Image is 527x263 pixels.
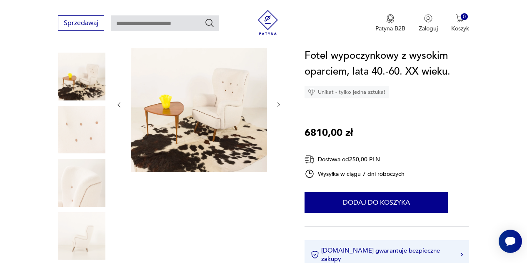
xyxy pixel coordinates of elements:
button: Zaloguj [419,14,438,33]
div: 0 [461,13,468,20]
h1: Fotel wypoczynkowy z wysokim oparciem, lata 40.-60. XX wieku. [305,48,469,80]
iframe: Smartsupp widget button [499,230,522,253]
img: Ikona certyfikatu [311,250,319,259]
a: Sprzedawaj [58,21,104,27]
img: Zdjęcie produktu Fotel wypoczynkowy z wysokim oparciem, lata 40.-60. XX wieku. [131,36,267,172]
div: Wysyłka w ciągu 7 dni roboczych [305,169,405,179]
img: Ikonka użytkownika [424,14,432,23]
button: [DOMAIN_NAME] gwarantuje bezpieczne zakupy [311,246,463,263]
button: Szukaj [205,18,215,28]
button: 0Koszyk [451,14,469,33]
img: Patyna - sklep z meblami i dekoracjami vintage [255,10,280,35]
img: Zdjęcie produktu Fotel wypoczynkowy z wysokim oparciem, lata 40.-60. XX wieku. [58,159,105,206]
img: Ikona dostawy [305,154,315,165]
img: Ikona strzałki w prawo [460,253,463,257]
a: Ikona medaluPatyna B2B [375,14,405,33]
p: Zaloguj [419,25,438,33]
div: Dostawa od 250,00 PLN [305,154,405,165]
img: Zdjęcie produktu Fotel wypoczynkowy z wysokim oparciem, lata 40.-60. XX wieku. [58,53,105,100]
button: Sprzedawaj [58,15,104,31]
img: Zdjęcie produktu Fotel wypoczynkowy z wysokim oparciem, lata 40.-60. XX wieku. [58,212,105,260]
div: Unikat - tylko jedna sztuka! [305,86,389,98]
img: Ikona diamentu [308,88,315,96]
p: 6810,00 zł [305,125,353,141]
p: Koszyk [451,25,469,33]
button: Dodaj do koszyka [305,192,448,213]
img: Zdjęcie produktu Fotel wypoczynkowy z wysokim oparciem, lata 40.-60. XX wieku. [58,106,105,153]
img: Ikona koszyka [456,14,464,23]
img: Ikona medalu [386,14,395,23]
button: Patyna B2B [375,14,405,33]
p: Patyna B2B [375,25,405,33]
